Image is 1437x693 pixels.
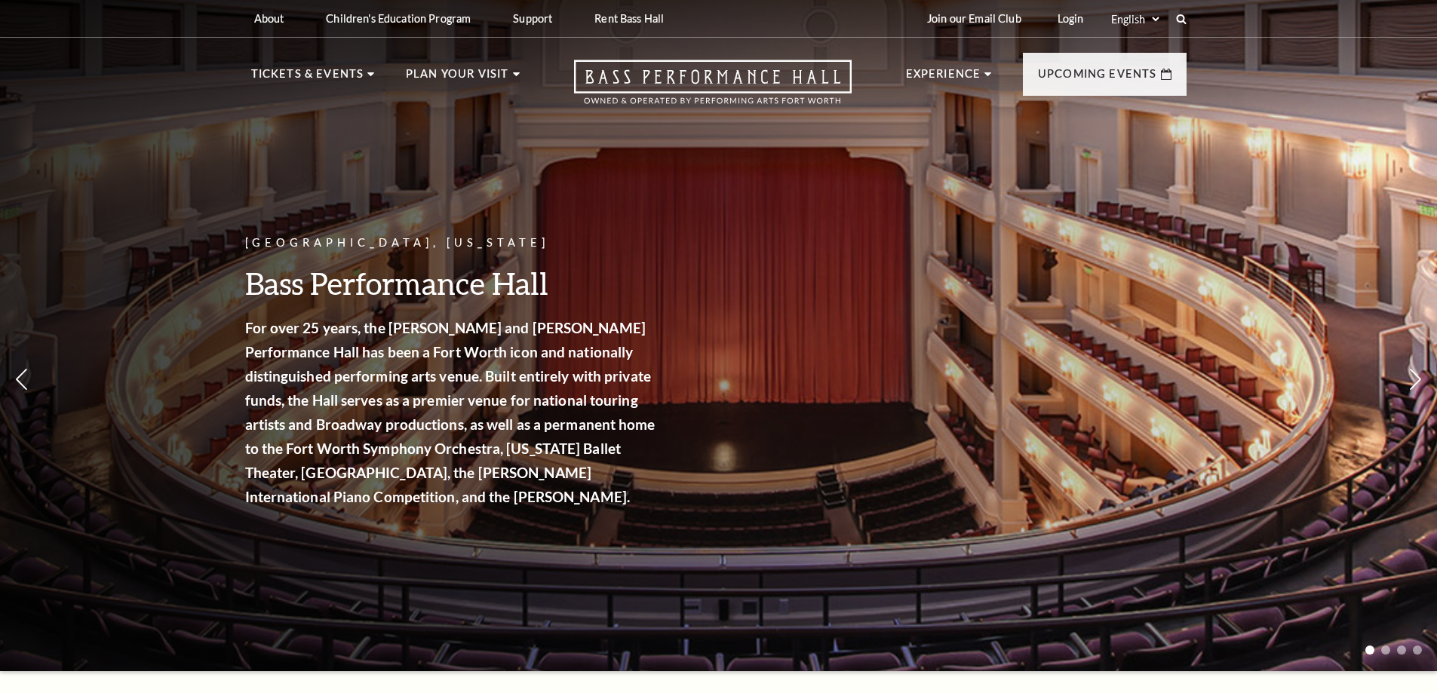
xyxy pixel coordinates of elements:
[1108,12,1162,26] select: Select:
[245,319,656,505] strong: For over 25 years, the [PERSON_NAME] and [PERSON_NAME] Performance Hall has been a Fort Worth ico...
[245,234,660,253] p: [GEOGRAPHIC_DATA], [US_STATE]
[513,12,552,25] p: Support
[326,12,471,25] p: Children's Education Program
[406,65,509,92] p: Plan Your Visit
[251,65,364,92] p: Tickets & Events
[594,12,664,25] p: Rent Bass Hall
[245,264,660,302] h3: Bass Performance Hall
[906,65,981,92] p: Experience
[1038,65,1157,92] p: Upcoming Events
[254,12,284,25] p: About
